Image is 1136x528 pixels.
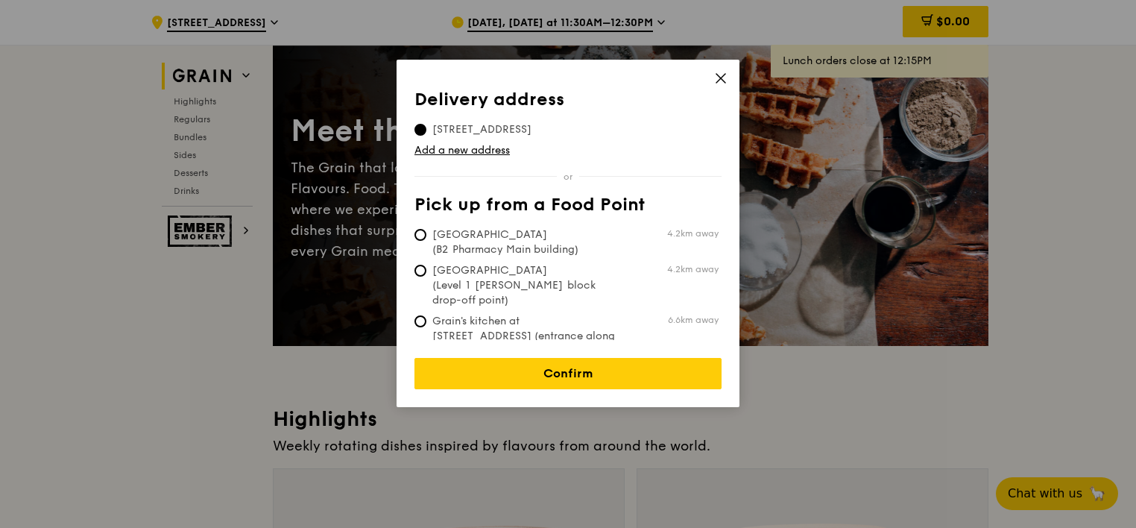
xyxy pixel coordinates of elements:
span: [STREET_ADDRESS] [414,122,549,137]
a: Confirm [414,358,722,389]
input: [STREET_ADDRESS] [414,124,426,136]
input: Grain's kitchen at [STREET_ADDRESS] (entrance along [PERSON_NAME][GEOGRAPHIC_DATA])6.6km away [414,315,426,327]
input: [GEOGRAPHIC_DATA] (Level 1 [PERSON_NAME] block drop-off point)4.2km away [414,265,426,277]
span: 4.2km away [667,227,719,239]
a: Add a new address [414,143,722,158]
span: 6.6km away [668,314,719,326]
span: [GEOGRAPHIC_DATA] (Level 1 [PERSON_NAME] block drop-off point) [414,263,637,308]
input: [GEOGRAPHIC_DATA] (B2 Pharmacy Main building)4.2km away [414,229,426,241]
span: [GEOGRAPHIC_DATA] (B2 Pharmacy Main building) [414,227,637,257]
span: Grain's kitchen at [STREET_ADDRESS] (entrance along [PERSON_NAME][GEOGRAPHIC_DATA]) [414,314,637,374]
th: Delivery address [414,89,722,116]
span: 4.2km away [667,263,719,275]
th: Pick up from a Food Point [414,195,722,221]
